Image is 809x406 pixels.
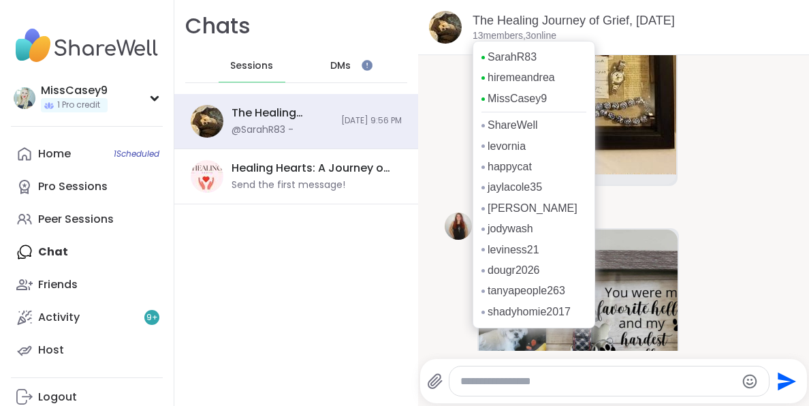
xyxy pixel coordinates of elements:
[11,268,163,301] a: Friends
[488,263,540,278] a: dougr2026
[232,178,345,192] div: Send the first message!
[473,14,675,27] a: The Healing Journey of Grief, [DATE]
[488,118,538,133] a: ShareWell
[488,201,577,216] a: [PERSON_NAME]
[38,179,108,194] div: Pro Sessions
[362,60,372,71] iframe: Spotlight
[488,180,542,195] a: jaylacole35
[488,221,533,236] a: jodywash
[742,373,758,390] button: Emoji picker
[232,123,294,137] div: @SarahR83 -
[191,105,223,138] img: The Healing Journey of Grief, Sep 06
[445,213,472,240] img: https://sharewell-space-live.sfo3.digitaloceanspaces.com/user-generated/ad949235-6f32-41e6-8b9f-9...
[11,170,163,203] a: Pro Sessions
[488,243,539,257] a: leviness21
[114,149,159,159] span: 1 Scheduled
[473,29,556,43] p: 13 members, 3 online
[14,87,35,109] img: MissCasey9
[38,277,78,292] div: Friends
[488,159,532,174] a: happycat
[11,22,163,69] img: ShareWell Nav Logo
[57,99,100,111] span: 1 Pro credit
[38,343,64,358] div: Host
[41,83,108,98] div: MissCasey9
[38,310,80,325] div: Activity
[191,160,223,193] img: Healing Hearts: A Journey of Growth and Strength, Sep 07
[11,301,163,334] a: Activity9+
[146,312,158,324] span: 9 +
[488,139,526,154] a: levornia
[330,59,351,73] span: DMs
[460,375,735,388] textarea: Type your message
[488,70,555,85] a: hiremeandrea
[232,161,394,176] div: Healing Hearts: A Journey of Growth and Strength, [DATE]
[11,203,163,236] a: Peer Sessions
[488,50,537,65] a: SarahR83
[232,106,333,121] div: The Healing Journey of Grief, [DATE]
[11,334,163,366] a: Host
[488,304,571,319] a: shadyhomie2017
[11,138,163,170] a: Home1Scheduled
[770,366,800,396] button: Send
[488,91,547,106] a: MissCasey9
[429,11,462,44] img: The Healing Journey of Grief, Sep 06
[38,212,114,227] div: Peer Sessions
[488,283,565,298] a: tanyapeople263
[38,390,77,405] div: Logout
[38,146,71,161] div: Home
[341,115,402,127] span: [DATE] 9:56 PM
[185,11,251,42] h1: Chats
[230,59,273,73] span: Sessions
